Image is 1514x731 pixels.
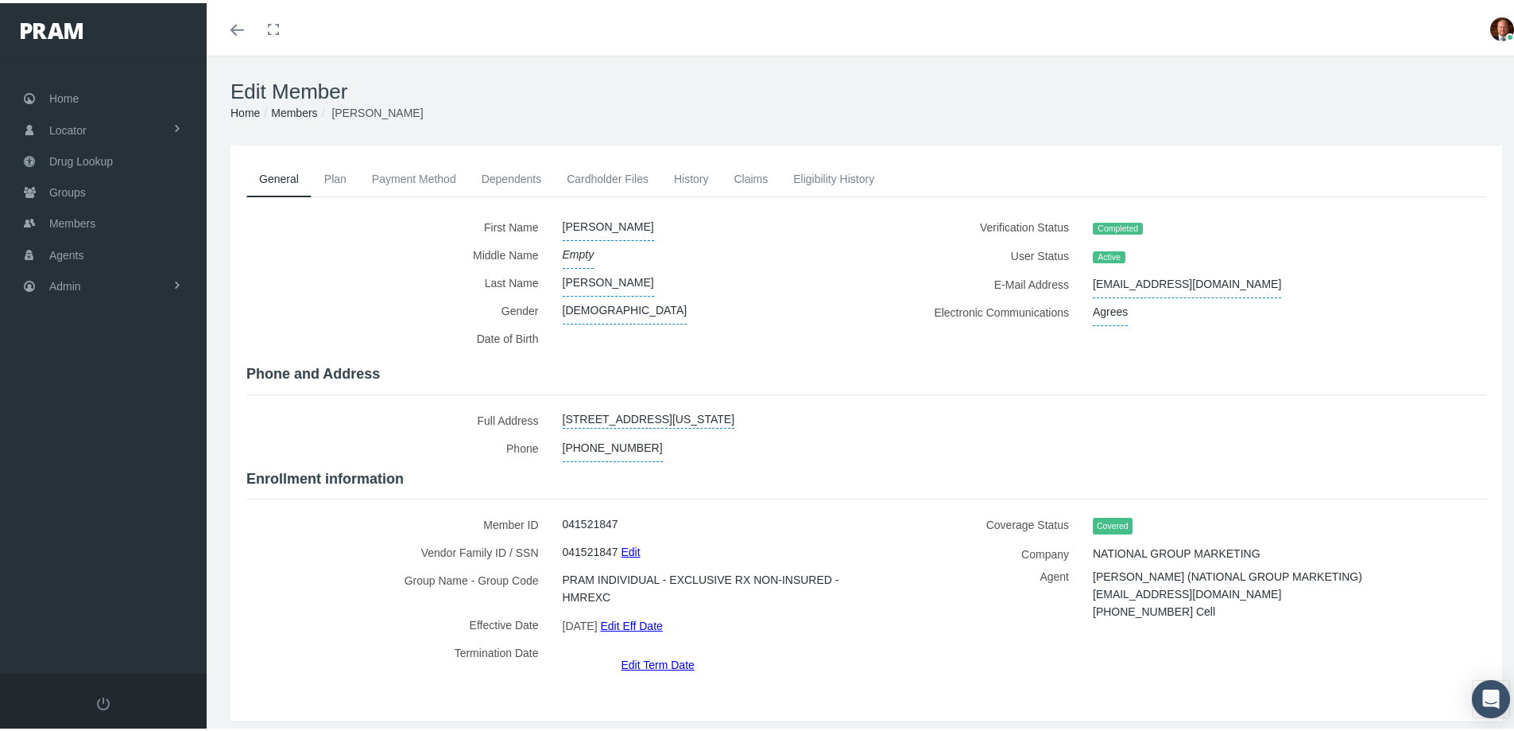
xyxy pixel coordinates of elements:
[49,205,95,235] span: Members
[554,158,661,193] a: Cardholder Files
[621,650,694,673] a: Edit Term Date
[1093,267,1281,295] span: [EMAIL_ADDRESS][DOMAIN_NAME]
[49,112,87,142] span: Locator
[359,158,469,193] a: Payment Method
[49,268,81,298] span: Admin
[246,321,551,354] label: Date of Birth
[49,174,86,204] span: Groups
[600,611,662,634] a: Edit Eff Date
[563,535,618,562] span: 041521847
[246,608,551,636] label: Effective Date
[563,294,687,321] span: [DEMOGRAPHIC_DATA]
[246,431,551,459] label: Phone
[246,266,551,294] label: Last Name
[246,468,1486,485] h4: Enrollment information
[878,295,1081,323] label: Electronic Communications
[230,103,260,116] a: Home
[49,80,79,111] span: Home
[246,363,1486,380] h4: Phone and Address
[21,20,83,36] img: PRAM_20_x_78.png
[49,143,113,173] span: Drug Lookup
[563,210,654,238] span: [PERSON_NAME]
[621,537,640,560] a: Edit
[246,294,551,321] label: Gender
[246,158,312,194] a: General
[1093,537,1260,564] span: NATIONAL GROUP MARKETING
[1093,579,1281,603] span: [EMAIL_ADDRESS][DOMAIN_NAME]
[563,266,654,294] span: [PERSON_NAME]
[1093,220,1143,232] span: Completed
[1472,677,1510,715] div: Open Intercom Messenger
[661,158,722,193] a: History
[563,563,843,608] span: PRAM INDIVIDUAL - EXCLUSIVE RX NON-INSURED - HMREXC
[246,403,551,431] label: Full Address
[246,210,551,238] label: First Name
[878,210,1081,239] label: Verification Status
[878,565,1081,629] label: Agent
[878,537,1081,565] label: Company
[1093,295,1128,323] span: Agrees
[563,238,594,266] span: Empty
[1093,515,1133,531] span: Covered
[469,158,555,193] a: Dependents
[1093,562,1362,585] span: [PERSON_NAME] (NATIONAL GROUP MARKETING)
[49,237,84,267] span: Agents
[246,507,551,535] label: Member ID
[1093,597,1215,620] span: [PHONE_NUMBER] Cell
[878,507,1081,537] label: Coverage Status
[312,158,359,193] a: Plan
[878,239,1081,267] label: User Status
[246,636,551,671] label: Termination Date
[331,103,423,116] span: [PERSON_NAME]
[230,76,1502,101] h1: Edit Member
[563,507,618,535] span: 041521847
[271,103,317,116] a: Members
[563,403,735,426] a: [STREET_ADDRESS][US_STATE]
[563,431,663,459] span: [PHONE_NUMBER]
[246,535,551,563] label: Vendor Family ID / SSN
[563,611,598,635] span: [DATE]
[246,238,551,266] label: Middle Name
[1490,14,1514,38] img: S_Profile_Picture_693.jpg
[1093,248,1125,261] span: Active
[721,158,780,193] a: Claims
[878,267,1081,295] label: E-Mail Address
[780,158,887,193] a: Eligibility History
[246,563,551,608] label: Group Name - Group Code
